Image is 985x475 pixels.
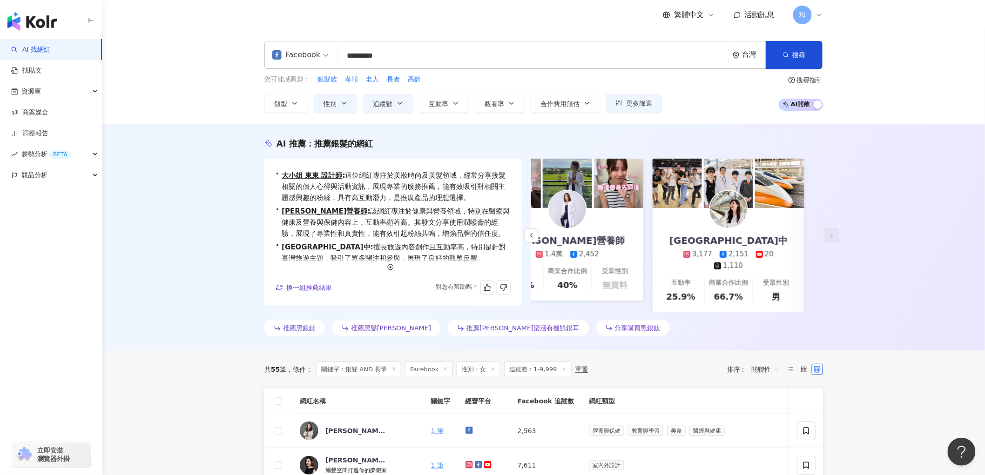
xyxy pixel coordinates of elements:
div: 20 [765,249,774,259]
div: [PERSON_NAME]營養師生活手記 [325,426,386,435]
button: 老人 [365,74,379,85]
span: 合作費用預估 [540,100,580,107]
span: 這位網紅專注於美妝時尚及美髮領域，經常分享接髮相關的個人心得與活動資訊，展現專業的服務推薦，能有效吸引對相關主題感興趣的粉絲，具有高互動潛力，是推廣產品的理想選擇。 [282,170,511,203]
img: post-image [543,159,592,208]
div: 互動率 [671,278,691,288]
button: 孝順 [344,74,358,85]
div: 排序： [727,362,785,377]
span: 趨勢分析 [21,144,71,165]
a: 商案媒合 [11,108,48,117]
div: 商業合作比例 [548,267,587,276]
img: KOL Avatar [300,456,318,475]
span: 長者 [387,75,400,84]
div: • [276,206,511,239]
span: 教育與學習 [628,426,663,436]
span: 關鍵字：銀髮 AND 長輩 [316,361,401,377]
th: 網紅類型 [581,388,797,414]
span: 競品分析 [21,165,47,186]
span: 分享購買黑銀鈦 [615,324,661,332]
span: 立即安裝 瀏覽器外掛 [37,446,70,463]
img: post-image [653,159,702,208]
a: [GEOGRAPHIC_DATA]中 [282,243,371,251]
img: KOL Avatar [300,421,318,440]
img: KOL Avatar [710,191,747,228]
img: logo [7,12,57,31]
span: 性別：女 [457,361,500,377]
iframe: Help Scout Beacon - Open [948,438,976,466]
span: 推薦黑髮[PERSON_NAME] [351,324,431,332]
div: 商業合作比例 [709,278,748,288]
button: 觀看率 [475,94,525,113]
div: AI 推薦 ： [277,138,373,149]
div: 66.7% [714,291,743,302]
a: chrome extension立即安裝 瀏覽器外掛 [12,442,90,467]
div: 受眾性別 [602,267,628,276]
span: 追蹤數：1-9,999 [504,361,571,377]
button: 類型 [264,94,308,113]
div: Facebook [272,47,320,62]
a: [GEOGRAPHIC_DATA]中3,1772,151201,110互動率25.9%商業合作比例66.7%受眾性別男 [653,208,804,312]
span: 您可能感興趣： [264,75,310,84]
div: 台灣 [742,51,766,59]
div: 搜尋指引 [797,76,823,84]
div: [PERSON_NAME]營養師 [501,234,634,247]
span: rise [11,151,18,158]
button: 搜尋 [766,41,823,69]
span: 孝順 [345,75,358,84]
div: 3,177 [692,249,712,259]
a: [PERSON_NAME]營養師 [282,207,367,215]
button: 長者 [386,74,400,85]
div: 重置 [575,366,588,373]
div: 25.9% [666,291,695,302]
span: 該網紅專注於健康與營養領域，特別在醫療與健康及營養與保健內容上，互動率顯著高。其發文分享使用潤喉膏的經驗，展現了專業性和真實性，能有效引起粉絲共鳴，增強品牌的信任度。 [282,206,511,239]
button: 性別 [314,94,358,113]
button: 追蹤數 [363,94,413,113]
td: 2,563 [510,414,581,448]
span: 55 [271,366,280,373]
span: 關聯性 [752,362,780,377]
span: Facebook [405,361,453,377]
span: 老人 [366,75,379,84]
button: 高齡 [407,74,421,85]
img: post-image [755,159,804,208]
span: 觀看率 [485,100,504,107]
span: 資源庫 [21,81,41,102]
span: 營養與保健 [589,426,624,436]
span: 推薦[PERSON_NAME]樂活有機鮮銀耳 [466,324,579,332]
button: 換一組推薦結果 [276,281,332,294]
th: 網紅名稱 [292,388,424,414]
span: 美食 [667,426,686,436]
th: Facebook 追蹤數 [510,388,581,414]
span: 更多篩選 [626,100,652,107]
div: 無資料 [602,279,627,291]
a: 洞察報告 [11,129,48,138]
div: [PERSON_NAME]家 [325,455,386,465]
span: 活動訊息 [745,10,775,19]
span: environment [733,52,740,59]
span: 推薦銀髮的網紅 [314,139,373,148]
div: 受眾性別 [763,278,789,288]
span: 條件 ： [286,366,312,373]
span: : [371,243,373,251]
button: 更多篩選 [606,94,662,113]
div: BETA [49,150,71,159]
a: 1 筆 [431,462,444,469]
span: 換一組推薦結果 [286,284,332,291]
div: • [276,241,511,264]
a: 大小姐 東東 設計師 [282,171,342,180]
div: • [276,170,511,203]
span: : [343,171,345,180]
span: 和 [799,10,806,20]
button: 銀髮族 [317,74,337,85]
span: 繁體中文 [674,10,704,20]
img: chrome extension [15,447,33,462]
span: 推薦黑銀鈦 [283,324,316,332]
span: 室內外設計 [589,460,624,470]
a: KOL Avatar[PERSON_NAME]營養師生活手記 [300,421,416,440]
span: 高齡 [408,75,421,84]
span: 搜尋 [793,51,806,59]
span: 銀髮族 [317,75,337,84]
div: 對您有幫助嗎？ [332,281,511,294]
span: : [368,207,371,215]
div: [GEOGRAPHIC_DATA]中 [660,234,797,247]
